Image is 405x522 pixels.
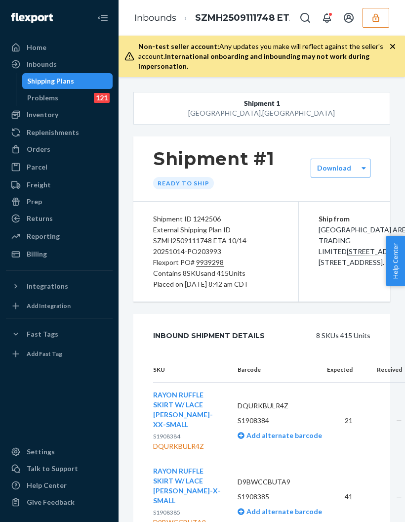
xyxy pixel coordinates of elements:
[27,93,58,103] div: Problems
[27,464,78,474] div: Talk to Support
[6,107,113,123] a: Inventory
[238,507,322,516] a: Add alternate barcode
[295,8,315,28] button: Open Search Box
[27,162,47,172] div: Parcel
[6,40,113,55] a: Home
[153,441,222,451] div: DQURKBULR4Z
[6,125,113,140] a: Replenishments
[6,228,113,244] a: Reporting
[153,466,222,506] button: RAYON RUFFLE SKIRT W/ LACE [PERSON_NAME]-X-SMALL
[27,497,75,507] div: Give Feedback
[396,416,402,425] span: —
[126,3,359,33] ol: breadcrumbs
[6,159,113,175] a: Parcel
[160,108,364,118] div: [GEOGRAPHIC_DATA] , [GEOGRAPHIC_DATA]
[153,279,279,290] div: Placed on [DATE] 8:42 am CDT
[238,401,303,411] p: DQURKBULR4Z
[195,12,337,25] span: SZMH2509111748 ETA 10/14-20251014-PO203993
[153,391,213,429] span: RAYON RUFFLE SKIRT W/ LACE [PERSON_NAME]-XX-SMALL
[153,268,279,279] div: Contains 8 SKUs and 415 Units
[317,163,351,173] label: Download
[6,298,113,314] a: Add Integration
[153,148,275,169] h1: Shipment #1
[93,8,113,28] button: Close Navigation
[22,90,113,106] a: Problems121
[311,383,361,459] td: 21
[153,326,265,346] div: Inbound Shipment Details
[27,144,50,154] div: Orders
[27,329,58,339] div: Fast Tags
[11,13,53,23] img: Flexport logo
[27,302,71,310] div: Add Integration
[6,346,113,362] a: Add Fast Tag
[6,278,113,294] button: Integrations
[27,76,74,86] div: Shipping Plans
[6,177,113,193] a: Freight
[311,357,361,383] th: Expected
[244,507,322,516] span: Add alternate barcode
[27,480,67,490] div: Help Center
[153,433,180,440] span: S1908384
[244,98,280,108] span: Shipment 1
[27,43,46,52] div: Home
[27,180,51,190] div: Freight
[230,357,311,383] th: Barcode
[6,211,113,226] a: Returns
[6,326,113,342] button: Fast Tags
[134,12,176,23] a: Inbounds
[6,478,113,493] a: Help Center
[133,92,390,125] button: Shipment 1[GEOGRAPHIC_DATA],[GEOGRAPHIC_DATA]
[6,461,113,477] a: Talk to Support
[6,141,113,157] a: Orders
[153,467,221,505] span: RAYON RUFFLE SKIRT W/ LACE [PERSON_NAME]-X-SMALL
[138,52,369,70] span: International onboarding and inbounding may not work during impersonation.
[317,8,337,28] button: Open notifications
[138,42,219,50] span: Non-test seller account:
[27,231,60,241] div: Reporting
[244,431,322,439] span: Add alternate barcode
[153,357,230,383] th: SKU
[287,326,370,346] div: 8 SKUs 415 Units
[153,214,279,224] div: Shipment ID 1242506
[339,8,359,28] button: Open account menu
[94,93,110,103] div: 121
[153,257,279,268] div: Flexport PO#
[396,492,402,501] span: —
[386,236,405,286] button: Help Center
[238,477,303,487] p: D9BWCCBUTA9
[27,249,47,259] div: Billing
[6,494,113,510] button: Give Feedback
[6,246,113,262] a: Billing
[27,128,79,137] div: Replenishments
[153,390,222,430] button: RAYON RUFFLE SKIRT W/ LACE [PERSON_NAME]-XX-SMALL
[6,56,113,72] a: Inbounds
[27,110,58,120] div: Inventory
[27,281,68,291] div: Integrations
[27,349,62,358] div: Add Fast Tag
[238,492,303,502] p: S1908385
[238,416,303,426] p: S1908384
[6,194,113,210] a: Prep
[238,431,322,439] a: Add alternate barcode
[27,447,55,457] div: Settings
[27,197,42,207] div: Prep
[6,444,113,460] a: Settings
[153,509,180,516] span: S1908385
[153,177,214,189] div: Ready to ship
[22,73,113,89] a: Shipping Plans
[27,214,53,223] div: Returns
[153,224,279,257] div: External Shipping Plan ID SZMH2509111748 ETA 10/14-20251014-PO203993
[27,59,57,69] div: Inbounds
[138,42,389,71] div: Any updates you make will reflect against the seller's account.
